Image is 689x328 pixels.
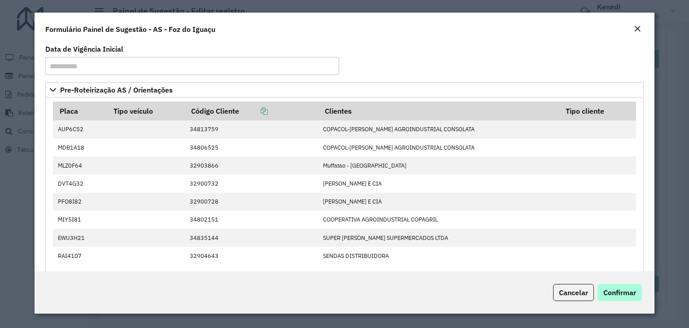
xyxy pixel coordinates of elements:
td: RAI4107 [53,247,107,265]
td: 34813759 [185,120,318,138]
em: Fechar [634,25,641,32]
th: Tipo cliente [560,102,636,120]
td: MLZ0F64 [53,156,107,174]
h4: Formulário Painel de Sugestão - AS - Foz do Iguaçu [45,24,215,35]
button: Confirmar [597,284,642,301]
th: Tipo veículo [108,102,185,120]
label: Data de Vigência Inicial [45,44,123,54]
button: Cancelar [553,284,594,301]
td: SUPER [PERSON_NAME] SUPERMERCADOS LTDA [318,229,560,247]
th: Clientes [318,102,560,120]
td: PFO8I82 [53,193,107,211]
td: Muffatao - [GEOGRAPHIC_DATA] [318,156,560,174]
td: 34802151 [185,211,318,229]
td: AUP6C52 [53,120,107,138]
a: Pre-Roteirização AS / Orientações [45,82,644,98]
span: Confirmar [603,288,636,297]
td: COPACOL-[PERSON_NAME] AGROINDUSTRIAL CONSOLATA [318,120,560,138]
span: Pre-Roteirização AS / Orientações [60,86,173,93]
td: 32903866 [185,156,318,174]
button: Close [631,23,644,35]
td: 34835144 [185,229,318,247]
span: Cancelar [559,288,588,297]
td: [PERSON_NAME] E CIA [318,193,560,211]
td: [PERSON_NAME] E CIA [318,174,560,192]
td: COPACOL-[PERSON_NAME] AGROINDUSTRIAL CONSOLATA [318,138,560,156]
td: 32904643 [185,247,318,265]
td: SENDAS DISTRIBUIDORA [318,247,560,265]
th: Placa [53,102,107,120]
th: Código Cliente [185,102,318,120]
a: Copiar [239,106,268,115]
td: DVT4G32 [53,174,107,192]
td: MIY5I81 [53,211,107,229]
td: 32900732 [185,174,318,192]
td: MDB1A18 [53,138,107,156]
td: EWU3H21 [53,229,107,247]
td: 32900728 [185,193,318,211]
td: COOPERATIVA AGROINDUSTRIAL COPAGRIL [318,211,560,229]
td: 34806525 [185,138,318,156]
